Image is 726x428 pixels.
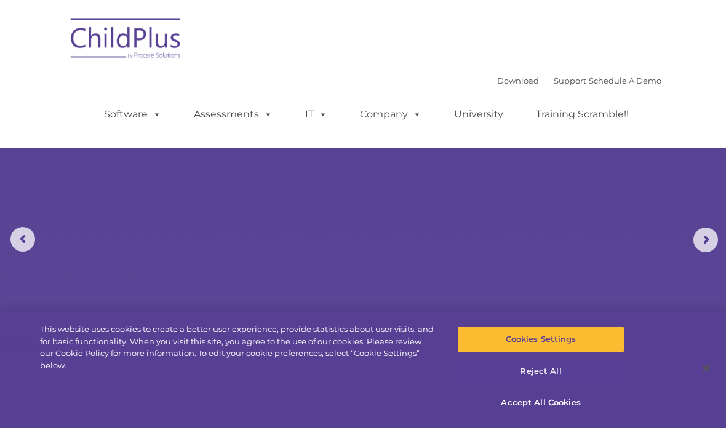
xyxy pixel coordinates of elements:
button: Reject All [457,359,624,384]
a: Company [348,102,434,127]
button: Cookies Settings [457,327,624,352]
button: Accept All Cookies [457,390,624,416]
a: Support [554,76,586,85]
a: Software [92,102,174,127]
a: Download [497,76,539,85]
a: University [442,102,516,127]
font: | [497,76,661,85]
img: ChildPlus by Procare Solutions [65,10,188,71]
a: Training Scramble!! [524,102,641,127]
button: Close [693,355,720,382]
a: Schedule A Demo [589,76,661,85]
a: Assessments [181,102,285,127]
div: This website uses cookies to create a better user experience, provide statistics about user visit... [40,323,436,371]
a: IT [293,102,340,127]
